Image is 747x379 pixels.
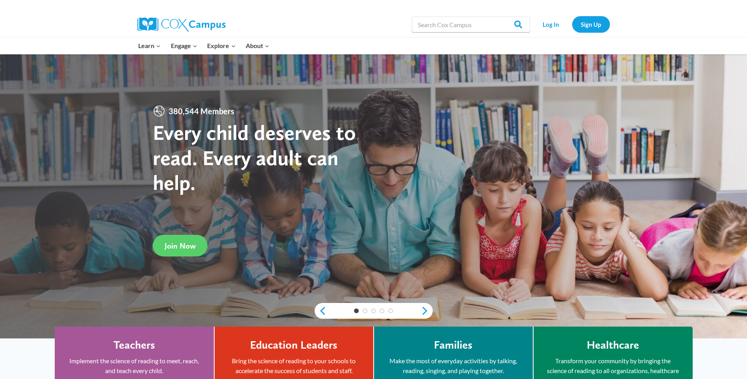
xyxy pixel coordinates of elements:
[363,308,367,313] a: 2
[587,338,639,352] h4: Healthcare
[165,241,196,251] span: Join Now
[133,37,274,54] nav: Primary Navigation
[386,356,521,376] p: Make the most of everyday activities by talking, reading, singing, and playing together.
[315,303,433,319] div: content slider buttons
[354,308,359,313] a: 1
[572,16,610,32] a: Sign Up
[165,105,237,117] span: 380,544 Members
[113,338,155,352] h4: Teachers
[534,16,610,32] nav: Secondary Navigation
[137,17,226,32] img: Cox Campus
[534,16,568,32] a: Log In
[434,338,473,352] h4: Families
[388,308,393,313] a: 5
[250,338,337,352] h4: Education Leaders
[421,306,433,316] a: next
[226,356,361,376] p: Bring the science of reading to your schools to accelerate the success of students and staff.
[171,41,197,51] span: Engage
[153,235,208,256] a: Join Now
[153,120,356,195] strong: Every child deserves to read. Every adult can help.
[207,41,235,51] span: Explore
[315,306,326,316] a: previous
[67,356,202,376] p: Implement the science of reading to meet, reach, and teach every child.
[380,308,384,313] a: 4
[138,41,161,51] span: Learn
[371,308,376,313] a: 3
[412,17,530,32] input: Search Cox Campus
[246,41,269,51] span: About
